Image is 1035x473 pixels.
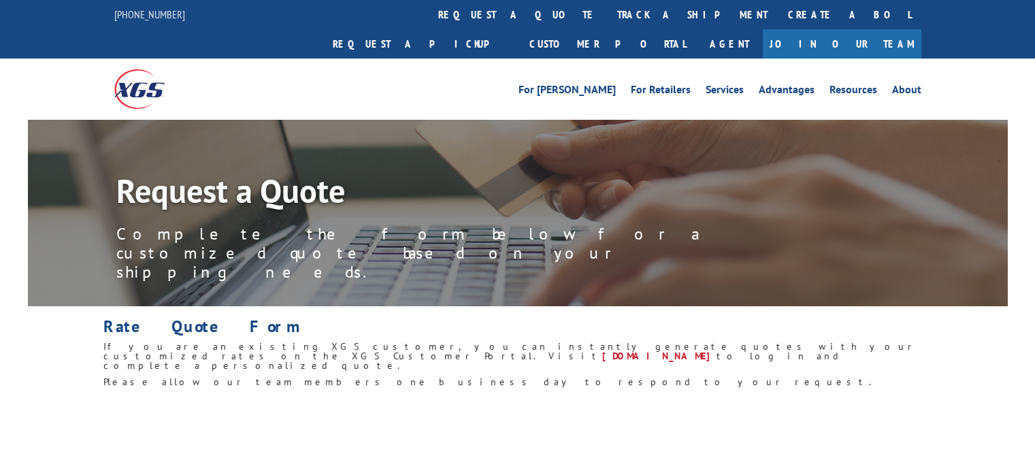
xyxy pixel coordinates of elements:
a: About [892,84,921,99]
a: For Retailers [631,84,691,99]
span: to log in and complete a personalized quote. [103,350,843,372]
a: Advantages [759,84,815,99]
span: If you are an existing XGS customer, you can instantly generate quotes with your customized rates... [103,340,917,362]
a: [PHONE_NUMBER] [114,7,185,21]
a: For [PERSON_NAME] [519,84,616,99]
a: Join Our Team [763,29,921,59]
a: [DOMAIN_NAME] [602,350,717,362]
a: Services [706,84,744,99]
a: Agent [696,29,763,59]
h1: Request a Quote [116,174,729,214]
h6: Please allow our team members one business day to respond to your request. [103,377,932,393]
a: Request a pickup [323,29,519,59]
a: Customer Portal [519,29,696,59]
p: Complete the form below for a customized quote based on your shipping needs. [116,225,729,282]
h1: Rate Quote Form [103,319,932,342]
a: Resources [829,84,877,99]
